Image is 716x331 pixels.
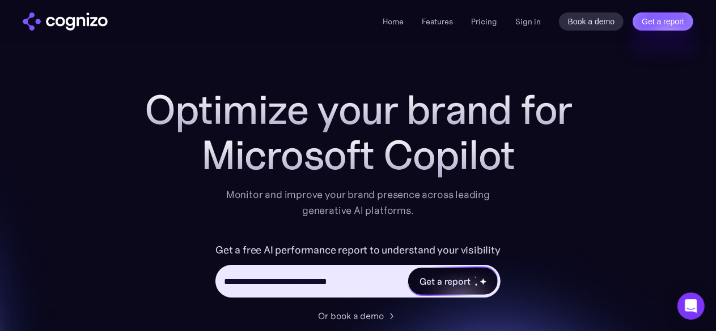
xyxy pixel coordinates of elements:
[132,87,585,132] h1: Optimize your brand for
[219,187,498,218] div: Monitor and improve your brand presence across leading generative AI platforms.
[23,12,108,31] a: home
[474,283,478,287] img: star
[471,16,497,27] a: Pricing
[420,274,471,288] div: Get a report
[215,241,501,259] label: Get a free AI performance report to understand your visibility
[23,12,108,31] img: cognizo logo
[677,293,705,320] div: Open Intercom Messenger
[422,16,453,27] a: Features
[633,12,693,31] a: Get a report
[515,15,541,28] a: Sign in
[407,266,499,296] a: Get a reportstarstarstar
[474,276,476,278] img: star
[319,309,398,323] a: Or book a demo
[480,278,487,285] img: star
[383,16,404,27] a: Home
[559,12,624,31] a: Book a demo
[132,132,585,178] div: Microsoft Copilot
[215,241,501,303] form: Hero URL Input Form
[319,309,384,323] div: Or book a demo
